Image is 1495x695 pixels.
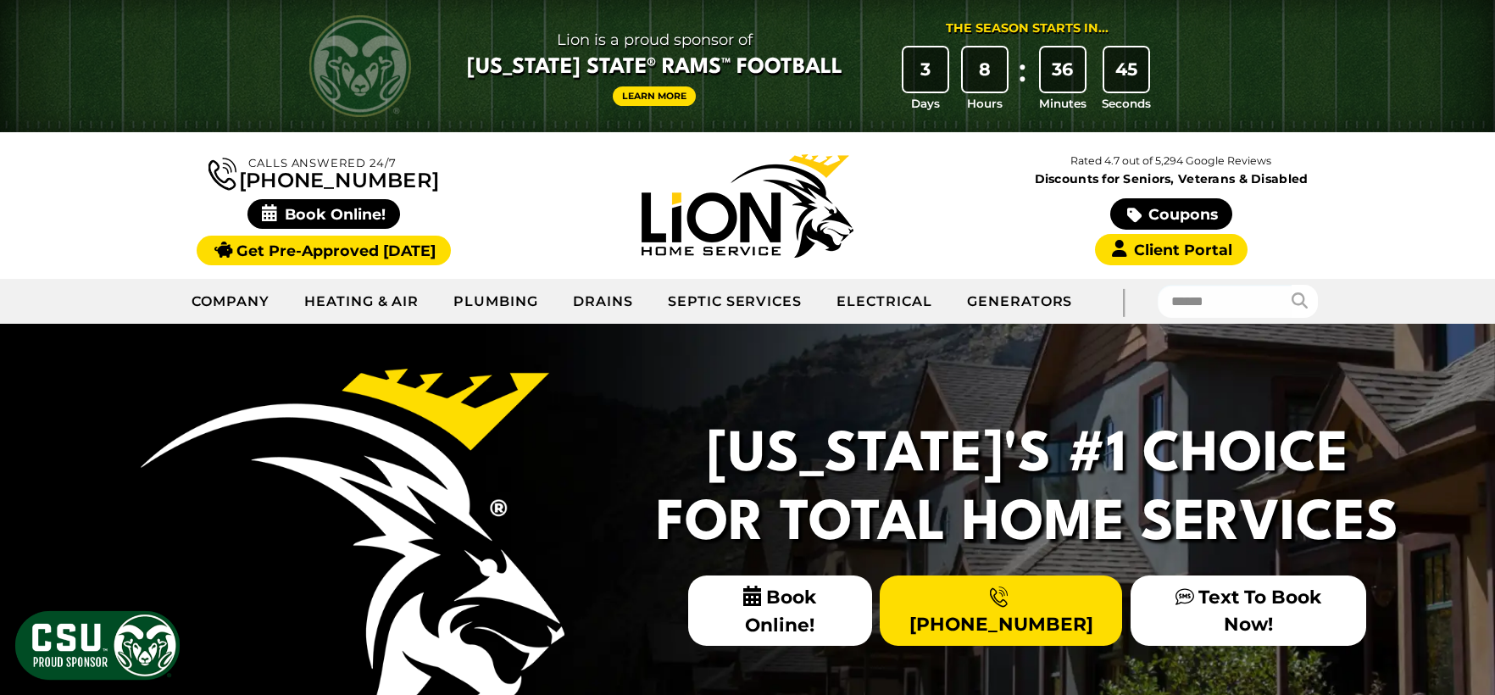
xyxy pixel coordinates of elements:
[1014,47,1031,113] div: :
[911,95,940,112] span: Days
[880,575,1122,645] a: [PHONE_NUMBER]
[309,15,411,117] img: CSU Rams logo
[247,199,401,229] span: Book Online!
[1095,234,1248,265] a: Client Portal
[950,281,1090,323] a: Generators
[967,95,1003,112] span: Hours
[467,53,842,82] span: [US_STATE] State® Rams™ Football
[1089,279,1157,324] div: |
[946,19,1109,38] div: The Season Starts in...
[556,281,651,323] a: Drains
[963,173,1380,185] span: Discounts for Seniors, Veterans & Disabled
[13,609,182,682] img: CSU Sponsor Badge
[1102,95,1151,112] span: Seconds
[613,86,696,106] a: Learn More
[287,281,436,323] a: Heating & Air
[1041,47,1085,92] div: 36
[467,26,842,53] span: Lion is a proud sponsor of
[175,281,287,323] a: Company
[642,154,853,258] img: Lion Home Service
[651,281,820,323] a: Septic Services
[208,154,439,191] a: [PHONE_NUMBER]
[688,575,872,646] span: Book Online!
[1131,575,1366,645] a: Text To Book Now!
[820,281,950,323] a: Electrical
[646,422,1409,559] h2: [US_STATE]'s #1 Choice For Total Home Services
[963,47,1007,92] div: 8
[903,47,948,92] div: 3
[1110,198,1232,230] a: Coupons
[959,152,1383,170] p: Rated 4.7 out of 5,294 Google Reviews
[436,281,556,323] a: Plumbing
[1104,47,1148,92] div: 45
[197,236,450,265] a: Get Pre-Approved [DATE]
[1039,95,1087,112] span: Minutes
